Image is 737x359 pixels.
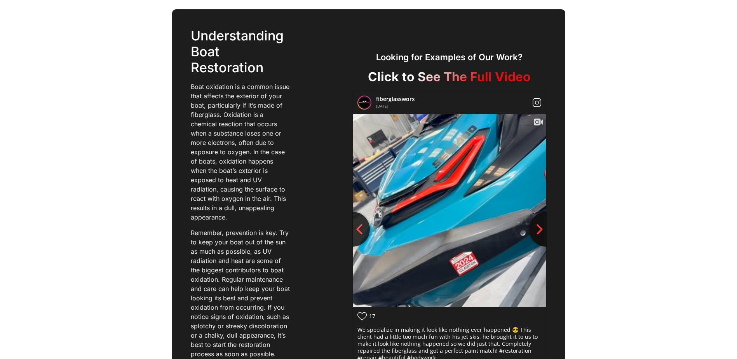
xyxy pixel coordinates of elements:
[191,228,290,359] p: Remember, prevention is key. Try to keep your boat out of the sun as much as possible, as UV radi...
[352,70,547,84] h2: Click to See The Full Video
[369,314,375,319] div: 17
[335,212,370,247] button: Previous slide
[376,103,415,110] div: [DATE]
[191,82,290,222] p: Boat oxidation is a common issue that affects the exterior of your boat, particularly if it’s mad...
[529,212,564,247] button: Next slide
[376,95,415,103] a: fiberglassworx
[191,28,290,75] h2: Understanding Boat Restoration
[353,114,546,307] a: We specialize in making it look like nothing ever happened 😎 This client ha...
[359,97,370,108] img: fiberglassworx
[357,312,380,322] a: 17
[352,51,547,63] h4: Looking for Examples of Our Work?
